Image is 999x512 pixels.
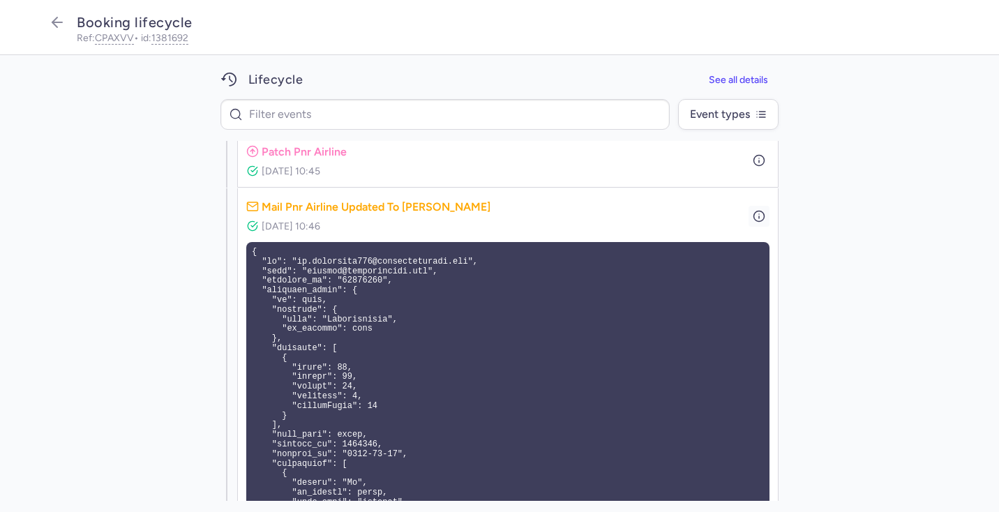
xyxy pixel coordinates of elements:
input: Filter events [220,99,670,130]
span: [DATE] 10:45 [262,165,320,176]
span: mail pnr airline updated to [PERSON_NAME] [262,197,490,215]
button: CPAXVV [95,33,134,43]
span: Booking lifecycle [77,14,193,31]
span: Event types [690,108,750,121]
span: See all details [709,75,768,85]
h3: Lifecycle [248,72,303,88]
button: See all details [698,66,779,93]
span: patch pnr airline [262,142,347,160]
p: Ref: • id: [77,33,953,43]
button: 1381692 [151,33,188,43]
button: Event types [678,99,779,130]
span: [DATE] 10:46 [262,220,320,232]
